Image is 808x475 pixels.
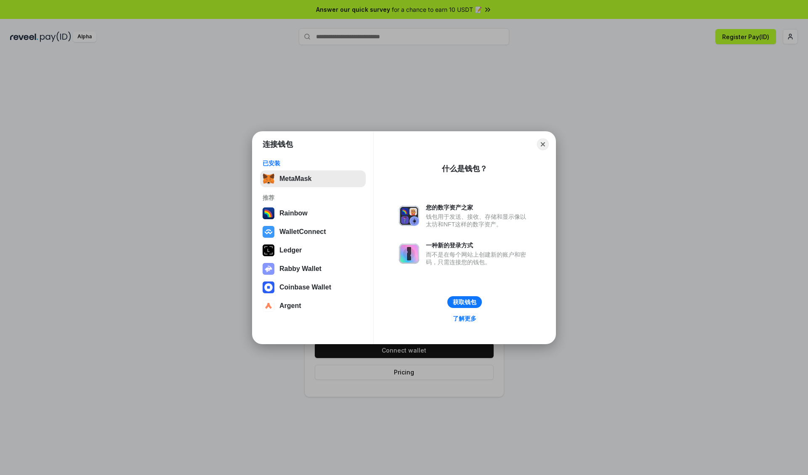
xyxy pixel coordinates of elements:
[263,244,274,256] img: svg+xml,%3Csvg%20xmlns%3D%22http%3A%2F%2Fwww.w3.org%2F2000%2Fsvg%22%20width%3D%2228%22%20height%3...
[399,206,419,226] img: svg+xml,%3Csvg%20xmlns%3D%22http%3A%2F%2Fwww.w3.org%2F2000%2Fsvg%22%20fill%3D%22none%22%20viewBox...
[263,300,274,312] img: svg+xml,%3Csvg%20width%3D%2228%22%20height%3D%2228%22%20viewBox%3D%220%200%2028%2028%22%20fill%3D...
[279,210,308,217] div: Rainbow
[426,241,530,249] div: 一种新的登录方式
[448,313,481,324] a: 了解更多
[537,138,549,150] button: Close
[263,263,274,275] img: svg+xml,%3Csvg%20xmlns%3D%22http%3A%2F%2Fwww.w3.org%2F2000%2Fsvg%22%20fill%3D%22none%22%20viewBox...
[263,173,274,185] img: svg+xml,%3Csvg%20fill%3D%22none%22%20height%3D%2233%22%20viewBox%3D%220%200%2035%2033%22%20width%...
[279,175,311,183] div: MetaMask
[279,247,302,254] div: Ledger
[260,260,366,277] button: Rabby Wallet
[279,284,331,291] div: Coinbase Wallet
[260,170,366,187] button: MetaMask
[260,279,366,296] button: Coinbase Wallet
[260,205,366,222] button: Rainbow
[426,251,530,266] div: 而不是在每个网站上创建新的账户和密码，只需连接您的钱包。
[426,213,530,228] div: 钱包用于发送、接收、存储和显示像以太坊和NFT这样的数字资产。
[447,296,482,308] button: 获取钱包
[279,265,322,273] div: Rabby Wallet
[453,315,476,322] div: 了解更多
[399,244,419,264] img: svg+xml,%3Csvg%20xmlns%3D%22http%3A%2F%2Fwww.w3.org%2F2000%2Fsvg%22%20fill%3D%22none%22%20viewBox...
[279,228,326,236] div: WalletConnect
[453,298,476,306] div: 获取钱包
[263,194,363,202] div: 推荐
[442,164,487,174] div: 什么是钱包？
[279,302,301,310] div: Argent
[263,139,293,149] h1: 连接钱包
[426,204,530,211] div: 您的数字资产之家
[260,297,366,314] button: Argent
[260,223,366,240] button: WalletConnect
[263,226,274,238] img: svg+xml,%3Csvg%20width%3D%2228%22%20height%3D%2228%22%20viewBox%3D%220%200%2028%2028%22%20fill%3D...
[260,242,366,259] button: Ledger
[263,159,363,167] div: 已安装
[263,207,274,219] img: svg+xml,%3Csvg%20width%3D%22120%22%20height%3D%22120%22%20viewBox%3D%220%200%20120%20120%22%20fil...
[263,281,274,293] img: svg+xml,%3Csvg%20width%3D%2228%22%20height%3D%2228%22%20viewBox%3D%220%200%2028%2028%22%20fill%3D...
